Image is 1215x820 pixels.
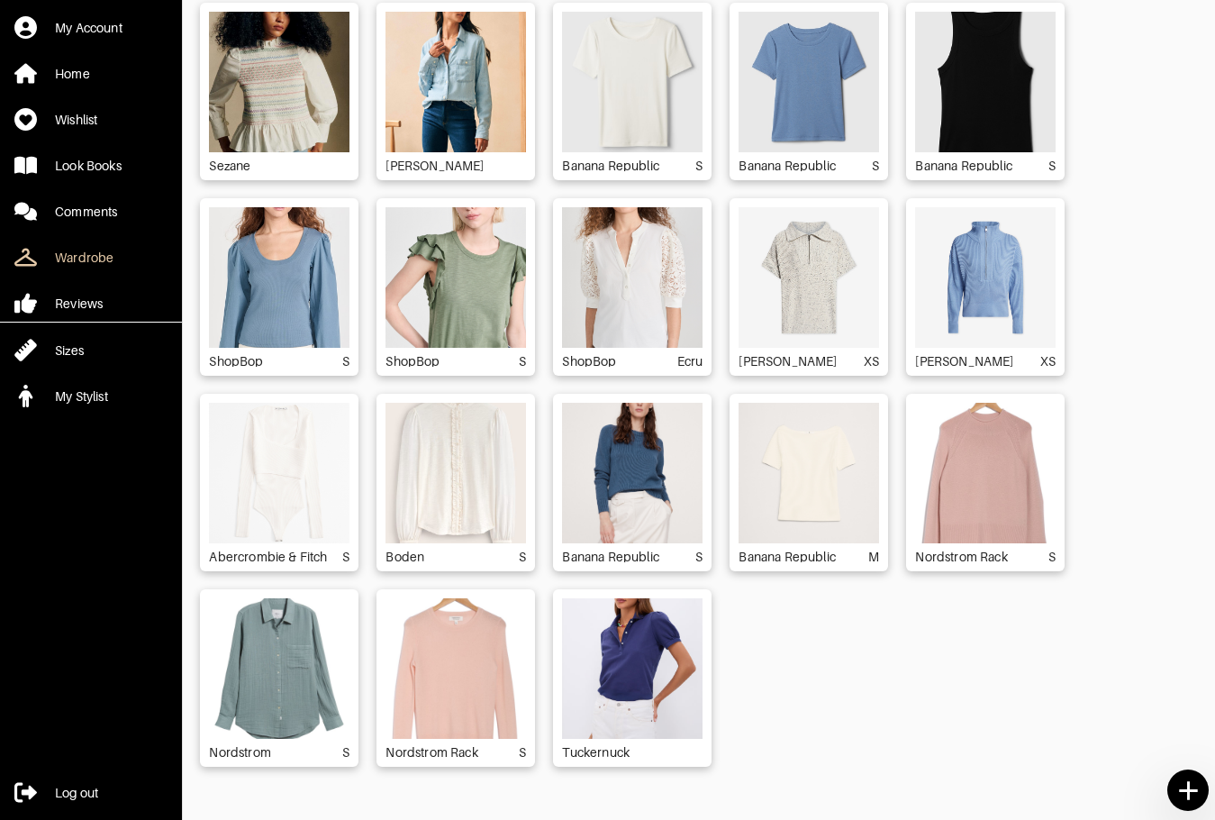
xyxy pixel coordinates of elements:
[519,548,526,562] div: S
[562,12,703,152] img: gridImage
[519,352,526,367] div: S
[739,207,879,348] img: gridImage
[739,403,879,543] img: gridImage
[915,12,1056,152] img: gridImage
[915,352,1022,367] div: [PERSON_NAME]
[739,12,879,152] img: gridImage
[209,743,280,758] div: Nordstrom
[385,743,486,758] div: Nordstrom Rack
[55,157,122,175] div: Look Books
[1048,548,1056,562] div: S
[55,342,84,360] div: Sizes
[1048,157,1056,171] div: S
[55,19,122,37] div: My Account
[562,403,703,543] img: gridImage
[915,403,1056,543] img: gridImage
[562,352,625,367] div: ShopBop
[562,207,703,348] img: gridImage
[55,784,98,802] div: Log out
[209,598,349,739] img: gridImage
[209,207,349,348] img: gridImage
[739,352,846,367] div: [PERSON_NAME]
[562,598,703,739] img: gridImage
[209,12,349,152] img: gridImage
[562,548,668,562] div: Banana Republic
[519,743,526,758] div: S
[385,12,526,152] img: gridImage
[677,352,703,367] div: Ecru
[868,548,879,562] div: M
[562,743,639,758] div: Tuckernuck
[739,157,845,171] div: Banana Republic
[209,548,336,562] div: Abercrombie & Fitch
[209,352,272,367] div: ShopBop
[864,352,879,367] div: XS
[385,207,526,348] img: gridImage
[342,548,349,562] div: S
[695,548,703,562] div: S
[915,157,1021,171] div: Banana Republic
[915,207,1056,348] img: gridImage
[1040,352,1056,367] div: XS
[209,403,349,543] img: gridImage
[562,157,668,171] div: Banana Republic
[209,157,259,171] div: Sezane
[385,157,493,171] div: [PERSON_NAME]
[385,403,526,543] img: gridImage
[385,548,433,562] div: Boden
[55,203,117,221] div: Comments
[385,598,526,739] img: gridImage
[915,548,1016,562] div: Nordstrom Rack
[55,249,113,267] div: Wardrobe
[872,157,879,171] div: S
[342,352,349,367] div: S
[55,387,108,405] div: My Stylist
[55,111,97,129] div: Wishlist
[695,157,703,171] div: S
[342,743,349,758] div: S
[55,295,103,313] div: Reviews
[385,352,449,367] div: ShopBop
[55,65,90,83] div: Home
[739,548,845,562] div: Banana Republic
